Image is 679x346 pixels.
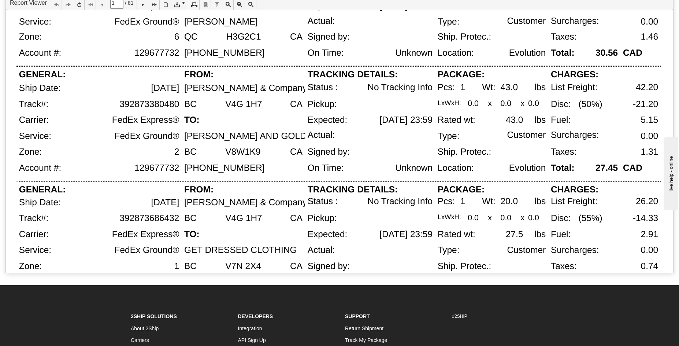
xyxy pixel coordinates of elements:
[184,163,265,173] div: [PHONE_NUMBER]
[131,337,149,343] a: Carriers
[19,99,48,109] div: Track#:
[534,1,546,11] div: lbs
[438,213,461,221] div: LxWxH:
[184,70,214,80] div: FROM:
[468,213,479,222] div: 0.0
[488,99,492,108] div: x
[551,130,599,140] div: Surcharges:
[184,185,214,195] div: FROM:
[379,1,433,11] div: [DATE] 23:59
[112,229,179,239] div: FedEx Express®
[174,147,179,157] div: 2
[438,245,460,255] div: Type:
[19,185,66,195] div: GENERAL:
[225,147,260,157] div: V8W1K9
[579,99,602,109] div: (50%)
[184,198,324,207] div: [PERSON_NAME] & Company Ltd.
[506,229,523,239] div: 27.5
[184,17,258,27] div: [PERSON_NAME]
[225,213,262,223] div: V4G 1H7
[438,163,474,173] div: Location:
[551,245,599,255] div: Surcharges:
[19,261,42,271] div: Zone:
[438,229,475,239] div: Rated wt:
[115,131,179,141] div: FedEx Ground®
[225,99,262,109] div: V4G 1H7
[19,115,49,125] div: Carrier:
[521,99,525,108] div: x
[308,115,348,125] div: Expected:
[19,32,42,42] div: Zone:
[226,32,261,42] div: H3G2C1
[641,17,658,27] div: 0.00
[184,32,198,42] div: QC
[501,82,518,92] div: 43.0
[528,213,539,222] div: 0.0
[184,213,197,223] div: BC
[488,213,492,222] div: x
[482,82,496,92] div: Wt:
[623,48,642,58] div: CAD
[308,229,348,239] div: Expected:
[115,245,179,255] div: FedEx Ground®
[641,229,658,239] div: 2.91
[174,32,179,42] div: 6
[438,70,485,80] div: PACKAGE:
[19,70,66,80] div: GENERAL:
[367,196,433,206] div: No Tracking Info
[501,213,512,222] div: 0.0
[482,196,496,206] div: Wt:
[308,70,398,80] div: TRACKING DETAILS:
[308,196,338,206] div: Status :
[551,1,571,11] div: Fuel:
[290,32,303,42] div: CA
[19,229,49,239] div: Carrier:
[460,82,465,92] div: 1
[367,82,433,92] div: No Tracking Info
[662,136,678,210] iframe: chat widget
[308,16,335,26] div: Actual:
[308,48,344,58] div: On Time:
[19,17,51,27] div: Service:
[509,163,546,173] div: Evolution
[174,261,179,271] div: 1
[551,32,577,42] div: Taxes:
[641,245,658,255] div: 0.00
[641,147,658,157] div: 1.31
[641,115,658,125] div: 5.15
[551,147,577,157] div: Taxes:
[551,213,571,223] div: Disc:
[636,196,658,206] div: 26.20
[551,99,571,109] div: Disc:
[507,245,546,255] div: Customer
[290,261,303,271] div: CA
[641,32,658,42] div: 1.46
[641,1,658,11] div: 5.73
[115,17,179,27] div: FedEx Ground®
[184,99,197,109] div: BC
[636,82,658,92] div: 42.20
[308,261,350,271] div: Signed by:
[395,163,433,173] div: Unknown
[534,82,546,92] div: lbs
[184,1,200,11] div: TO:
[633,99,658,109] div: -21.20
[379,229,433,239] div: [DATE] 23:59
[579,213,602,223] div: (55%)
[623,163,642,173] div: CAD
[184,48,265,58] div: [PHONE_NUMBER]
[468,99,479,108] div: 0.0
[151,83,179,93] div: [DATE]
[184,261,197,271] div: BC
[19,213,48,223] div: Track#:
[501,196,518,206] div: 20.0
[438,1,475,11] div: Rated wt:
[551,82,598,92] div: List Freight:
[551,48,575,58] div: Total:
[551,70,598,80] div: CHARGES:
[19,198,61,207] div: Ship Date:
[238,313,273,319] strong: Developers
[438,196,455,206] div: Pcs:
[308,147,350,157] div: Signed by:
[308,99,337,109] div: Pickup:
